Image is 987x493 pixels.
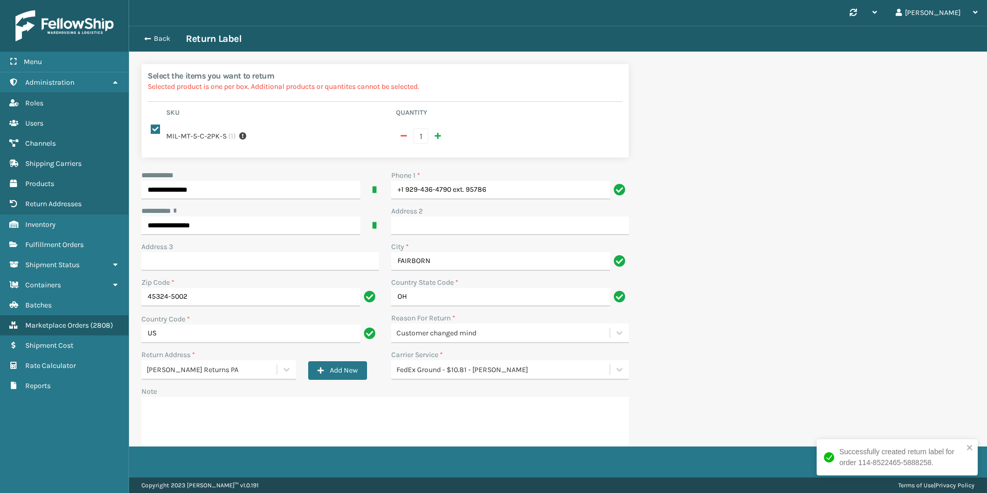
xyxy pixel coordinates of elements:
[393,108,623,120] th: Quantity
[25,240,84,249] span: Fulfillment Orders
[966,443,974,453] button: close
[391,277,458,288] label: Country State Code
[25,199,82,208] span: Return Addresses
[141,477,259,493] p: Copyright 2023 [PERSON_NAME]™ v 1.0.191
[391,170,420,181] label: Phone 1
[141,349,195,360] label: Return Address
[141,277,174,288] label: Zip Code
[25,381,51,390] span: Reports
[24,57,42,66] span: Menu
[166,131,227,142] label: MIL-MT-5-C-2PK-S
[25,78,74,87] span: Administration
[391,241,409,252] label: City
[396,328,611,338] div: Customer changed mind
[186,33,242,45] h3: Return Label
[141,387,157,396] label: Note
[25,321,89,330] span: Marketplace Orders
[147,364,278,375] div: [PERSON_NAME] Returns PA
[25,341,73,350] span: Shipment Cost
[15,10,114,41] img: logo
[308,361,367,380] button: Add New
[396,364,611,375] div: FedEx Ground - $10.81 - [PERSON_NAME]
[25,179,54,188] span: Products
[25,220,56,229] span: Inventory
[163,108,393,120] th: Sku
[141,241,173,252] label: Address 3
[148,81,623,92] p: Selected product is one per box. Additional products or quantites cannot be selected.
[138,34,186,43] button: Back
[839,446,963,468] div: Successfully created return label for order 114-8522465-5888258.
[25,301,52,310] span: Batches
[391,349,443,360] label: Carrier Service
[25,99,43,107] span: Roles
[25,139,56,148] span: Channels
[25,260,79,269] span: Shipment Status
[148,70,623,81] h2: Select the items you want to return
[25,361,76,370] span: Rate Calculator
[391,206,423,217] label: Address 2
[25,159,82,168] span: Shipping Carriers
[141,314,190,325] label: Country Code
[228,131,236,142] span: ( 1 )
[90,321,113,330] span: ( 2808 )
[25,119,43,128] span: Users
[391,313,455,323] label: Reason For Return
[25,281,61,289] span: Containers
